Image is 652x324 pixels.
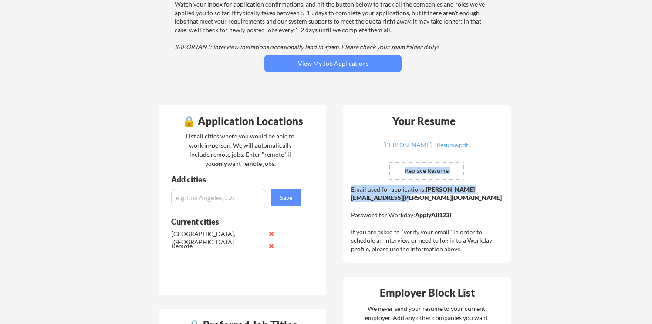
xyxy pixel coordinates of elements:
div: Current cities [171,218,292,226]
div: Add cities [171,175,304,183]
div: [PERSON_NAME] - Resume.pdf [374,142,477,148]
a: [PERSON_NAME] - Resume.pdf [374,142,477,155]
strong: [PERSON_NAME][EMAIL_ADDRESS][PERSON_NAME][DOMAIN_NAME] [351,186,502,202]
input: e.g. Los Angeles, CA [171,189,266,206]
strong: only [215,160,227,167]
em: IMPORTANT: Interview invitations occasionally land in spam. Please check your spam folder daily! [175,43,439,51]
button: View My Job Applications [264,55,402,72]
div: 🔒 Application Locations [162,116,324,126]
div: [GEOGRAPHIC_DATA], [GEOGRAPHIC_DATA] [172,229,264,246]
div: Employer Block List [346,287,508,298]
button: Save [271,189,301,206]
div: List all cities where you would be able to work in-person. We will automatically include remote j... [180,132,300,168]
div: Your Resume [381,116,467,126]
div: Email used for applications: Password for Workday: If you are asked to "verify your email" in ord... [351,185,505,253]
strong: ApplyAll123! [415,211,452,219]
div: Remote [172,242,264,250]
